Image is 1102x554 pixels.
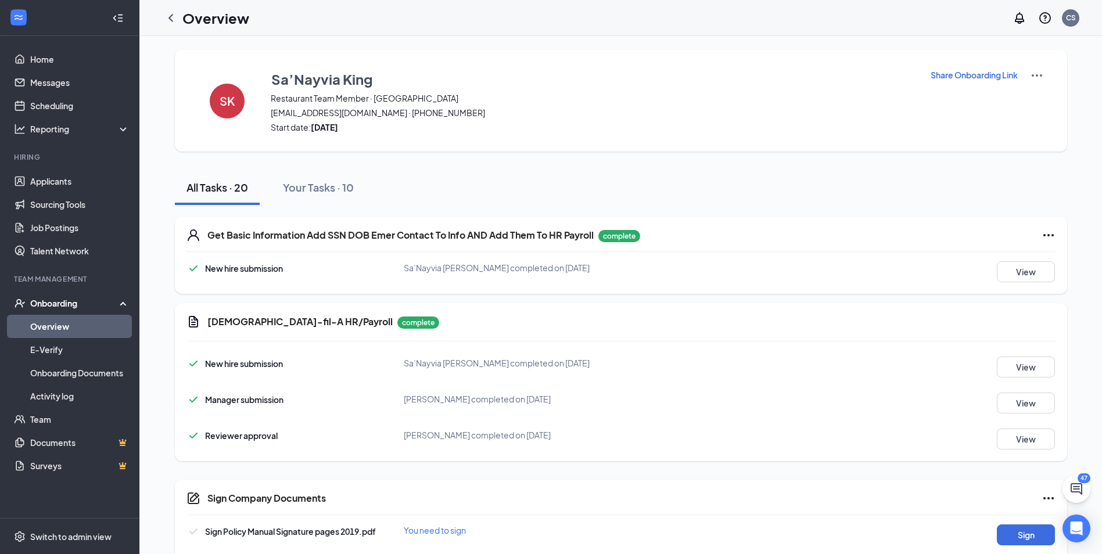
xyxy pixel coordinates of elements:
span: [PERSON_NAME] completed on [DATE] [404,394,551,404]
a: SurveysCrown [30,454,130,477]
p: complete [598,230,640,242]
div: Hiring [14,152,127,162]
a: Overview [30,315,130,338]
h4: SK [220,97,235,105]
svg: Ellipses [1042,228,1056,242]
button: SK [198,69,256,133]
a: Applicants [30,170,130,193]
div: Reporting [30,123,130,135]
span: Start date: [271,121,916,133]
div: Switch to admin view [30,531,112,542]
svg: ChatActive [1069,482,1083,496]
span: Restaurant Team Member · [GEOGRAPHIC_DATA] [271,92,916,104]
button: View [997,261,1055,282]
div: Team Management [14,274,127,284]
img: More Actions [1030,69,1044,82]
span: New hire submission [205,263,283,274]
div: Open Intercom Messenger [1062,515,1090,542]
a: Activity log [30,384,130,408]
a: Messages [30,71,130,94]
svg: QuestionInfo [1038,11,1052,25]
span: Sa’Nayvia [PERSON_NAME] completed on [DATE] [404,358,590,368]
svg: Ellipses [1042,491,1056,505]
span: [PERSON_NAME] completed on [DATE] [404,430,551,440]
svg: Checkmark [186,393,200,406]
div: Your Tasks · 10 [283,180,354,195]
span: Sign Policy Manual Signature pages 2019.pdf [205,526,376,537]
svg: Settings [14,531,26,542]
strong: [DATE] [311,122,338,132]
a: DocumentsCrown [30,431,130,454]
span: Manager submission [205,394,283,405]
svg: User [186,228,200,242]
button: Sign [997,524,1055,545]
svg: Checkmark [186,357,200,370]
button: View [997,393,1055,413]
svg: Analysis [14,123,26,135]
button: View [997,357,1055,377]
svg: WorkstreamLogo [13,12,24,23]
h1: Overview [182,8,249,28]
svg: Checkmark [186,524,200,538]
span: Reviewer approval [205,430,278,441]
a: Team [30,408,130,431]
div: 47 [1078,473,1090,483]
a: E-Verify [30,338,130,361]
svg: ChevronLeft [164,11,178,25]
h5: Get Basic Information Add SSN DOB Emer Contact To Info AND Add Them To HR Payroll [207,229,594,242]
span: [EMAIL_ADDRESS][DOMAIN_NAME] · [PHONE_NUMBER] [271,107,916,118]
svg: Collapse [112,12,124,24]
h5: Sign Company Documents [207,492,326,505]
svg: CompanyDocumentIcon [186,491,200,505]
svg: Document [186,315,200,329]
a: Talent Network [30,239,130,262]
h5: [DEMOGRAPHIC_DATA]-fil-A HR/Payroll [207,315,393,328]
h3: Sa’Nayvia King [271,69,373,89]
div: You need to sign [404,524,694,536]
svg: Checkmark [186,429,200,443]
a: Sourcing Tools [30,193,130,216]
svg: UserCheck [14,297,26,309]
span: New hire submission [205,358,283,369]
button: ChatActive [1062,475,1090,503]
button: View [997,429,1055,449]
svg: Checkmark [186,261,200,275]
a: Scheduling [30,94,130,117]
a: Job Postings [30,216,130,239]
div: CS [1066,13,1076,23]
button: Share Onboarding Link [930,69,1018,81]
p: Share Onboarding Link [931,69,1018,81]
a: Home [30,48,130,71]
svg: Notifications [1013,11,1026,25]
div: Onboarding [30,297,120,309]
a: Onboarding Documents [30,361,130,384]
button: Sa’Nayvia King [271,69,916,89]
p: complete [397,316,439,329]
div: All Tasks · 20 [186,180,248,195]
span: Sa’Nayvia [PERSON_NAME] completed on [DATE] [404,262,590,273]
